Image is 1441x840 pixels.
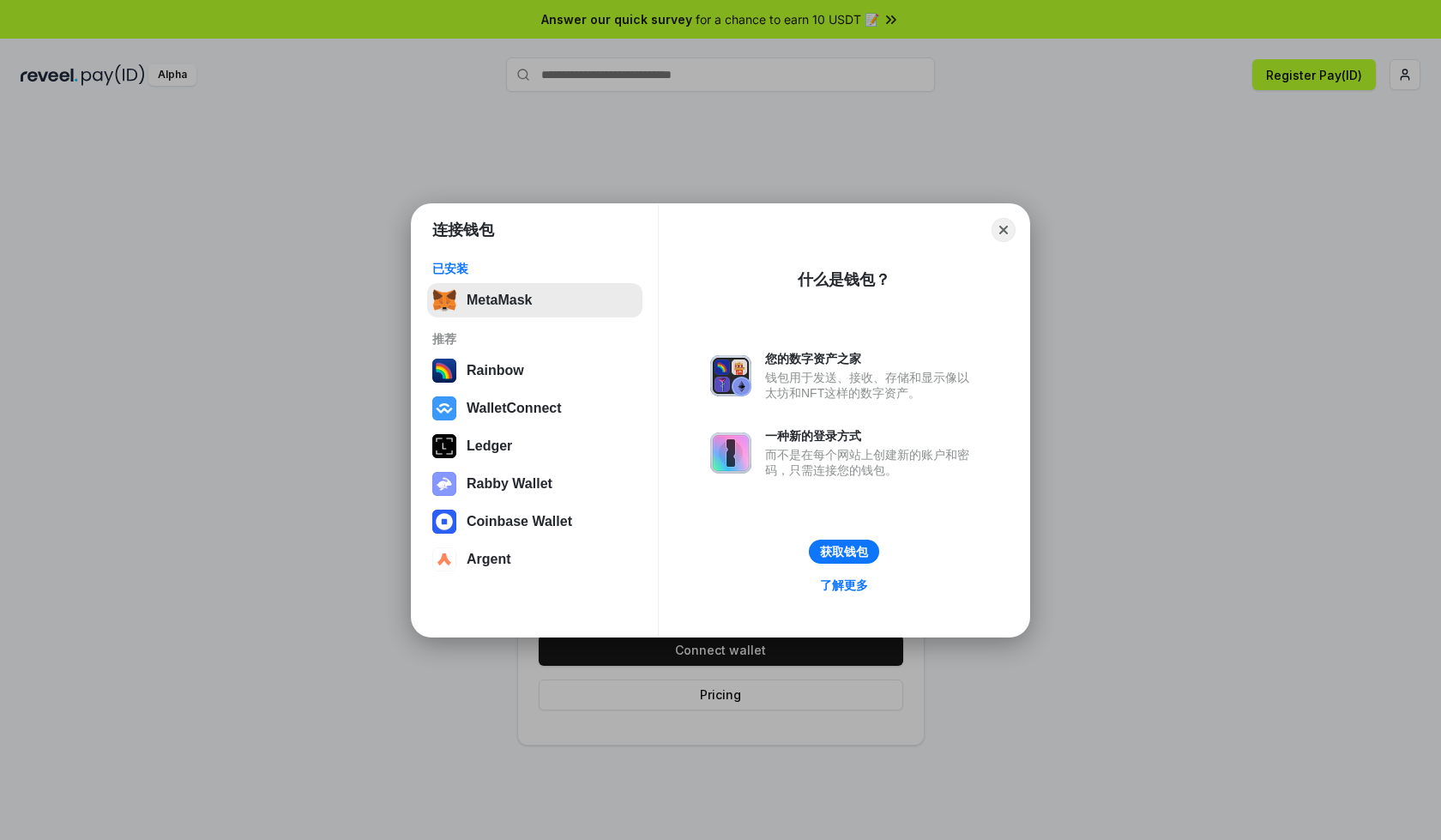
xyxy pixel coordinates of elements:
[467,476,552,492] div: Rabby Wallet
[467,293,532,308] div: MetaMask
[765,447,978,478] div: 而不是在每个网站上创建新的账户和密码，只需连接您的钱包。
[432,359,456,383] img: svg+xml,%3Csvg%20width%3D%22120%22%20height%3D%22120%22%20viewBox%3D%220%200%20120%20120%22%20fil...
[809,540,879,564] button: 获取钱包
[432,261,637,276] div: 已安装
[427,283,642,317] button: MetaMask
[427,429,642,463] button: Ledger
[467,552,511,567] div: Argent
[432,434,456,458] img: svg+xml,%3Csvg%20xmlns%3D%22http%3A%2F%2Fwww.w3.org%2F2000%2Fsvg%22%20width%3D%2228%22%20height%3...
[820,577,868,593] div: 了解更多
[427,542,642,577] button: Argent
[432,396,456,420] img: svg+xml,%3Csvg%20width%3D%2228%22%20height%3D%2228%22%20viewBox%3D%220%200%2028%2028%22%20fill%3D...
[432,288,456,312] img: svg+xml,%3Csvg%20fill%3D%22none%22%20height%3D%2233%22%20viewBox%3D%220%200%2035%2033%22%20width%...
[432,331,637,347] div: 推荐
[427,505,642,539] button: Coinbase Wallet
[427,391,642,426] button: WalletConnect
[432,547,456,571] img: svg+xml,%3Csvg%20width%3D%2228%22%20height%3D%2228%22%20viewBox%3D%220%200%2028%2028%22%20fill%3D...
[427,354,642,388] button: Rainbow
[432,220,494,240] h1: 连接钱包
[432,510,456,534] img: svg+xml,%3Csvg%20width%3D%2228%22%20height%3D%2228%22%20viewBox%3D%220%200%2028%2028%22%20fill%3D...
[467,514,572,529] div: Coinbase Wallet
[765,428,978,444] div: 一种新的登录方式
[992,218,1016,242] button: Close
[467,363,524,378] div: Rainbow
[427,467,642,501] button: Rabby Wallet
[710,355,751,396] img: svg+xml,%3Csvg%20xmlns%3D%22http%3A%2F%2Fwww.w3.org%2F2000%2Fsvg%22%20fill%3D%22none%22%20viewBox...
[810,574,878,596] a: 了解更多
[467,438,512,454] div: Ledger
[765,351,978,366] div: 您的数字资产之家
[432,472,456,496] img: svg+xml,%3Csvg%20xmlns%3D%22http%3A%2F%2Fwww.w3.org%2F2000%2Fsvg%22%20fill%3D%22none%22%20viewBox...
[820,544,868,559] div: 获取钱包
[765,370,978,401] div: 钱包用于发送、接收、存储和显示像以太坊和NFT这样的数字资产。
[467,401,562,416] div: WalletConnect
[710,432,751,474] img: svg+xml,%3Csvg%20xmlns%3D%22http%3A%2F%2Fwww.w3.org%2F2000%2Fsvg%22%20fill%3D%22none%22%20viewBox...
[798,269,890,290] div: 什么是钱包？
